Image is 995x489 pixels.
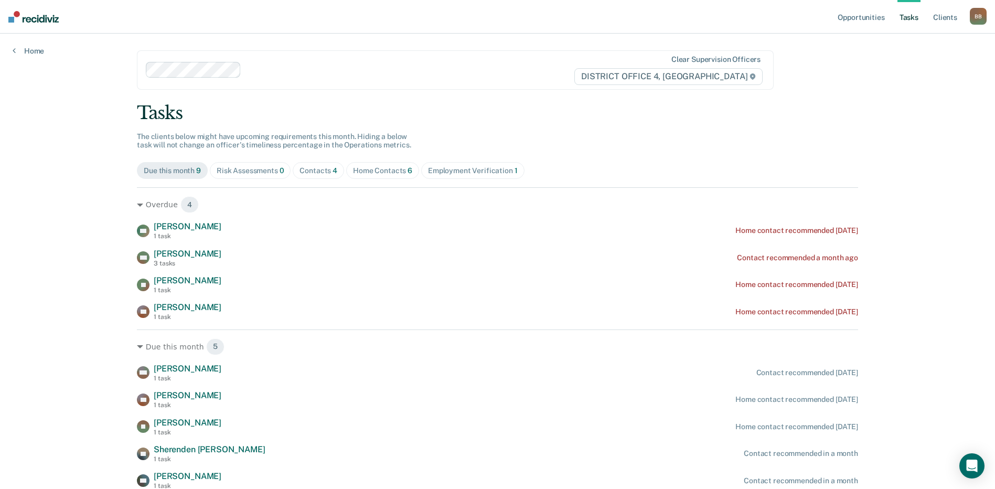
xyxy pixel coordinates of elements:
div: Overdue 4 [137,196,858,213]
span: DISTRICT OFFICE 4, [GEOGRAPHIC_DATA] [574,68,763,85]
div: Clear supervision officers [671,55,761,64]
div: Due this month 5 [137,338,858,355]
span: The clients below might have upcoming requirements this month. Hiding a below task will not chang... [137,132,411,150]
span: [PERSON_NAME] [154,302,221,312]
div: Contacts [299,166,337,175]
span: 1 [515,166,518,175]
a: Home [13,46,44,56]
div: 1 task [154,401,221,409]
div: 1 task [154,286,221,294]
span: [PERSON_NAME] [154,390,221,400]
button: BB [970,8,987,25]
div: Home contact recommended [DATE] [735,422,858,431]
div: Home contact recommended [DATE] [735,395,858,404]
span: 5 [206,338,224,355]
div: Risk Assessments [217,166,284,175]
div: 1 task [154,232,221,240]
div: Contact recommended a month ago [737,253,858,262]
span: 0 [280,166,284,175]
div: 1 task [154,375,221,382]
div: Contact recommended [DATE] [756,368,858,377]
span: [PERSON_NAME] [154,364,221,374]
div: Employment Verification [428,166,518,175]
span: 9 [196,166,201,175]
span: 4 [180,196,199,213]
span: Sherenden [PERSON_NAME] [154,444,265,454]
div: 3 tasks [154,260,221,267]
div: Contact recommended in a month [744,449,858,458]
span: [PERSON_NAME] [154,471,221,481]
div: Contact recommended in a month [744,476,858,485]
span: [PERSON_NAME] [154,249,221,259]
div: Home contact recommended [DATE] [735,280,858,289]
span: [PERSON_NAME] [154,418,221,428]
div: 1 task [154,455,265,463]
span: 4 [333,166,337,175]
div: B B [970,8,987,25]
div: 1 task [154,313,221,321]
div: Home Contacts [353,166,412,175]
span: [PERSON_NAME] [154,275,221,285]
div: Tasks [137,102,858,124]
div: 1 task [154,429,221,436]
span: 6 [408,166,412,175]
div: Due this month [144,166,201,175]
span: [PERSON_NAME] [154,221,221,231]
div: Home contact recommended [DATE] [735,307,858,316]
img: Recidiviz [8,11,59,23]
div: Home contact recommended [DATE] [735,226,858,235]
div: Open Intercom Messenger [959,453,985,479]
